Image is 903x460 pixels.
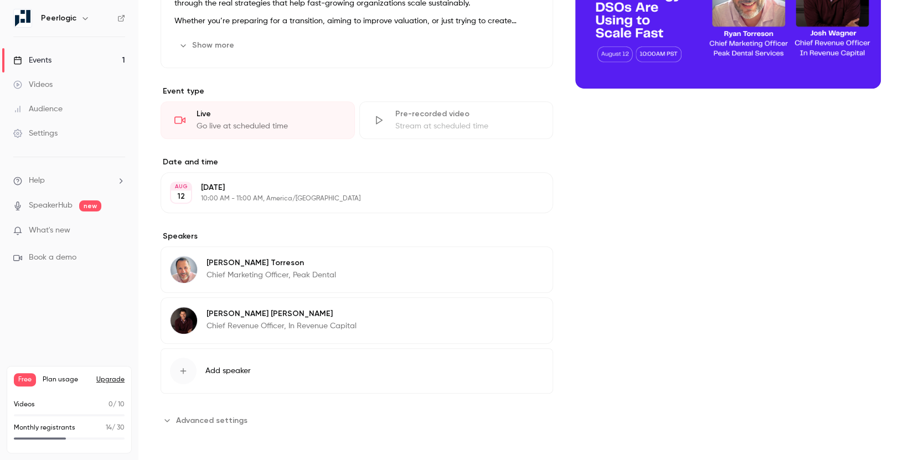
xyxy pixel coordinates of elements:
[14,373,36,386] span: Free
[161,231,553,242] label: Speakers
[205,365,251,376] span: Add speaker
[207,321,357,332] p: Chief Revenue Officer, In Revenue Capital
[106,425,112,431] span: 14
[161,297,553,344] div: Josh Wagner[PERSON_NAME] [PERSON_NAME]Chief Revenue Officer, In Revenue Capital
[13,128,58,139] div: Settings
[207,270,336,281] p: Chief Marketing Officer, Peak Dental
[96,375,125,384] button: Upgrade
[161,86,553,97] p: Event type
[161,101,355,139] div: LiveGo live at scheduled time
[161,411,254,429] button: Advanced settings
[43,375,90,384] span: Plan usage
[207,308,357,319] p: [PERSON_NAME] [PERSON_NAME]
[13,175,125,187] li: help-dropdown-opener
[29,200,73,211] a: SpeakerHub
[503,256,544,273] button: Edit
[197,121,341,132] div: Go live at scheduled time
[503,307,544,324] button: Edit
[79,200,101,211] span: new
[161,348,553,394] button: Add speaker
[106,423,125,433] p: / 30
[359,101,554,139] div: Pre-recorded videoStream at scheduled time
[174,14,539,28] p: Whether you’re preparing for a transition, aiming to improve valuation, or just trying to create ...
[171,183,191,190] div: AUG
[201,182,494,193] p: [DATE]
[177,191,185,202] p: 12
[109,401,113,408] span: 0
[201,194,494,203] p: 10:00 AM - 11:00 AM, America/[GEOGRAPHIC_DATA]
[13,79,53,90] div: Videos
[161,246,553,293] div: Ryan Torreson[PERSON_NAME] TorresonChief Marketing Officer, Peak Dental
[171,256,197,283] img: Ryan Torreson
[176,415,247,426] span: Advanced settings
[29,225,70,236] span: What's new
[13,104,63,115] div: Audience
[14,400,35,410] p: Videos
[395,108,540,120] div: Pre-recorded video
[14,9,32,27] img: Peerlogic
[109,400,125,410] p: / 10
[197,108,341,120] div: Live
[41,13,76,24] h6: Peerlogic
[29,175,45,187] span: Help
[161,411,553,429] section: Advanced settings
[29,252,76,263] span: Book a demo
[161,157,553,168] label: Date and time
[174,37,241,54] button: Show more
[14,423,75,433] p: Monthly registrants
[395,121,540,132] div: Stream at scheduled time
[13,55,51,66] div: Events
[171,307,197,334] img: Josh Wagner
[850,58,872,80] button: cover-image
[207,257,336,268] p: [PERSON_NAME] Torreson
